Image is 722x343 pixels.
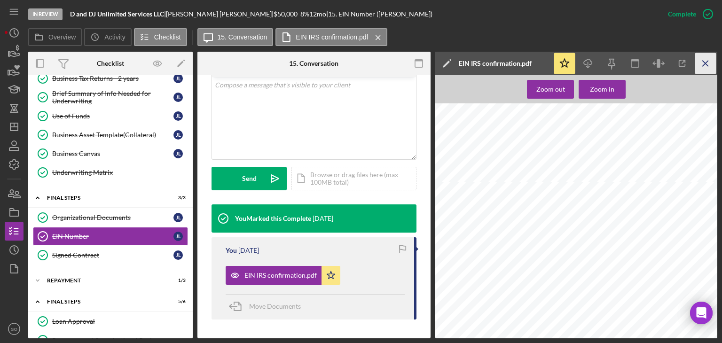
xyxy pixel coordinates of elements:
button: Activity [84,28,131,46]
span: Move Documents [249,302,301,310]
label: 15. Conversation [218,33,267,41]
button: Overview [28,28,82,46]
div: J L [173,213,183,222]
a: Use of FundsJL [33,107,188,125]
a: Business Tax Returns - 2 yearsJL [33,69,188,88]
label: EIN IRS confirmation.pdf [296,33,368,41]
div: Checklist [97,60,124,67]
time: 2025-07-25 15:56 [313,215,333,222]
a: Business Asset Template(Collateral)JL [33,125,188,144]
button: Move Documents [226,295,310,318]
div: Business Canvas [52,150,173,157]
a: EIN NumberJL [33,227,188,246]
div: Final Steps [47,299,162,304]
div: J L [173,74,183,83]
div: Loan Approval [52,318,188,325]
div: Use of Funds [52,112,173,120]
div: Underwriting Matrix [52,169,188,176]
div: | 15. EIN Number ([PERSON_NAME]) [326,10,432,18]
button: Zoom out [527,80,574,99]
div: Organizational Documents [52,214,173,221]
div: J L [173,111,183,121]
div: Send [242,167,257,190]
div: EIN Number [52,233,173,240]
div: Brief Summary of Info Needed for Underwriting [52,90,173,105]
a: Loan Approval [33,312,188,331]
button: EIN IRS confirmation.pdf [275,28,387,46]
div: J L [173,130,183,140]
div: 12 mo [309,10,326,18]
a: Business CanvasJL [33,144,188,163]
div: EIN IRS confirmation.pdf [244,272,317,279]
text: SO [11,327,17,332]
div: EIN IRS confirmation.pdf [459,60,532,67]
label: Checklist [154,33,181,41]
div: J L [173,149,183,158]
button: Send [212,167,287,190]
div: Business Asset Template(Collateral) [52,131,173,139]
div: Zoom out [536,80,565,99]
div: | [70,10,166,18]
a: Signed ContractJL [33,246,188,265]
div: J L [173,250,183,260]
div: J L [173,232,183,241]
div: 1 / 3 [169,278,186,283]
label: Activity [104,33,125,41]
div: Zoom in [590,80,614,99]
div: 8 % [300,10,309,18]
button: Complete [659,5,717,23]
label: Overview [48,33,76,41]
div: You [226,247,237,254]
a: Brief Summary of Info Needed for UnderwritingJL [33,88,188,107]
div: Complete [668,5,696,23]
div: Repayment [47,278,162,283]
button: Checklist [134,28,187,46]
div: J L [173,93,183,102]
div: 5 / 6 [169,299,186,304]
div: [PERSON_NAME] [PERSON_NAME] | [166,10,274,18]
button: EIN IRS confirmation.pdf [226,266,340,285]
button: SO [5,320,24,338]
div: In Review [28,8,63,20]
a: Underwriting Matrix [33,163,188,182]
div: You Marked this Complete [235,215,311,222]
button: 15. Conversation [197,28,274,46]
b: D and DJ Unlimited Services LLC [70,10,164,18]
div: Open Intercom Messenger [690,302,713,324]
div: FINAL STEPS [47,195,162,201]
div: 3 / 3 [169,195,186,201]
time: 2025-07-25 15:56 [238,247,259,254]
div: 15. Conversation [289,60,338,67]
button: Zoom in [579,80,626,99]
div: Signed Contract [52,251,173,259]
a: Organizational DocumentsJL [33,208,188,227]
span: $50,000 [274,10,298,18]
div: Business Tax Returns - 2 years [52,75,173,82]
